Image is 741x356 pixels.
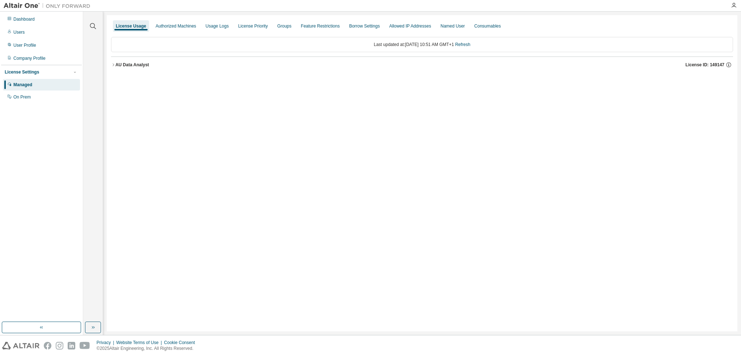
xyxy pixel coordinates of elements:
button: AU Data AnalystLicense ID: 149147 [111,57,733,73]
img: facebook.svg [44,342,51,349]
div: Allowed IP Addresses [389,23,431,29]
a: Refresh [455,42,470,47]
div: Borrow Settings [349,23,380,29]
div: User Profile [13,42,36,48]
div: Dashboard [13,16,35,22]
div: Privacy [97,340,116,345]
div: Usage Logs [206,23,229,29]
img: linkedin.svg [68,342,75,349]
div: Named User [440,23,465,29]
div: Groups [277,23,291,29]
div: License Priority [238,23,268,29]
div: License Usage [116,23,146,29]
img: youtube.svg [80,342,90,349]
div: On Prem [13,94,31,100]
div: Company Profile [13,55,46,61]
div: Last updated at: [DATE] 10:51 AM GMT+1 [111,37,733,52]
div: Managed [13,82,32,88]
div: Authorized Machines [156,23,196,29]
div: Cookie Consent [164,340,199,345]
div: Users [13,29,25,35]
div: AU Data Analyst [115,62,149,68]
span: License ID: 149147 [686,62,724,68]
div: Consumables [474,23,501,29]
div: Website Terms of Use [116,340,164,345]
img: Altair One [4,2,94,9]
p: © 2025 Altair Engineering, Inc. All Rights Reserved. [97,345,199,352]
div: License Settings [5,69,39,75]
img: instagram.svg [56,342,63,349]
img: altair_logo.svg [2,342,39,349]
div: Feature Restrictions [301,23,340,29]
